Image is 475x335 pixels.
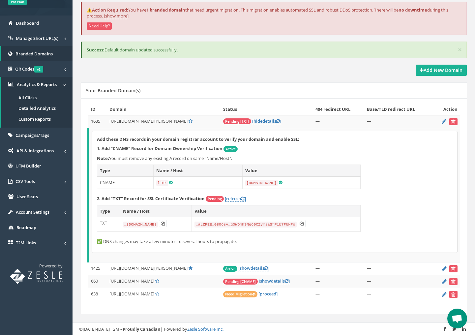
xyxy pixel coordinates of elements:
a: [showdetails] [238,265,269,271]
td: TXT [97,217,120,231]
td: — [364,115,433,128]
button: × [458,46,462,53]
strong: Proudly Canadian [123,326,161,332]
td: 1425 [88,262,107,275]
td: — [313,115,365,128]
th: Base/TLD redirect URL [364,104,433,115]
div: ©[DATE]-[DATE] T2M – | Powered by [79,326,468,332]
th: Domain [107,104,220,115]
th: Type [97,165,154,177]
span: All Clicks [18,95,37,101]
p: You must remove any existing A record on same "Name/Host". [97,155,452,162]
span: User Seats [16,194,38,199]
strong: 1 branded domain [146,7,185,13]
span: API & Integrations [16,148,54,154]
td: — [313,262,365,275]
button: Need Help? [87,22,112,30]
span: [URL][DOMAIN_NAME] [109,278,154,284]
th: Value [192,205,360,217]
td: — [364,262,433,275]
span: Analytics & Reports [17,81,57,87]
th: Name / Host [153,165,242,177]
span: Pending [206,196,224,202]
strong: ⚠️Action Required: [87,7,128,13]
span: Account Settings [16,209,49,215]
h5: Your Branded Domain(s) [86,88,140,93]
span: Campaigns/Tags [15,132,49,138]
a: All Clicks [1,92,73,103]
span: Manage Short URL(s) [16,35,58,41]
span: show [240,265,251,271]
span: [URL][DOMAIN_NAME][PERSON_NAME] [109,265,188,271]
a: [hidedetails] [252,118,281,124]
th: Name / Host [120,205,192,217]
b: Note: [97,155,109,161]
span: Powered by [39,263,63,269]
span: CSV Tools [15,178,35,184]
a: Set Default [189,118,193,124]
span: Need Migration [223,291,257,297]
td: 1635 [88,115,107,128]
a: Default [189,265,193,271]
code: _aLZFEE_G8O6sv_g0WDmhSNq69CZymsaSfFib7PUHPo [194,222,297,228]
span: [URL][DOMAIN_NAME][PERSON_NAME] [109,118,188,124]
span: Active [223,266,237,272]
td: — [364,275,433,288]
p: ✅ DNS changes may take a few minutes to several hours to propagate. [97,238,452,245]
span: UTM Builder [15,163,41,169]
a: show more [105,13,127,19]
span: [URL][DOMAIN_NAME] [109,291,154,297]
code: [DOMAIN_NAME] [245,180,278,186]
th: ID [88,104,107,115]
p: You have that need urgent migration. This migration enables automated SSL and robust DDoS protect... [87,7,461,19]
span: hide [253,118,262,124]
a: Add New Domain [416,65,467,76]
th: Status [221,104,313,115]
span: Branded Domains [15,51,53,57]
th: Action [433,104,460,115]
th: Value [242,165,360,177]
span: T2M Links [16,240,36,246]
span: Pending [TXT] [223,118,251,124]
div: Open chat [447,309,467,328]
span: Active [223,146,238,152]
a: [refresh] [225,196,246,202]
strong: Add New Domain [420,67,462,73]
a: Custom Reports [1,114,73,125]
td: 638 [88,288,107,301]
span: show [260,278,271,284]
th: Type [97,205,120,217]
a: Zesle Software Inc. [187,326,223,332]
a: [showdetails] [259,278,290,284]
td: CNAME [97,176,154,189]
a: Set Default [155,291,159,297]
a: Detailed Analytics [1,103,73,114]
b: Success: [87,47,104,53]
img: T2M URL Shortener powered by Zesle Software Inc. [10,269,63,284]
a: [proceed] [258,291,278,297]
span: Roadmap [16,225,36,230]
strong: no downtime [399,7,427,13]
strong: 2. Add "TXT" Record for SSL Certificate Verification [97,196,205,201]
span: Detailed Analytics [18,105,56,111]
code: link [156,180,168,186]
strong: Add these DNS records in your domain registrar account to verify your domain and enable SSL: [97,136,299,142]
span: QR Codes [15,66,43,72]
a: Set Default [155,278,159,284]
td: — [313,288,365,301]
div: Default domain updated successfully. [81,42,467,58]
span: Pending [CNAME] [223,279,258,285]
td: 660 [88,275,107,288]
span: v2 [34,66,43,73]
th: 404 redirect URL [313,104,365,115]
td: — [364,288,433,301]
span: Dashboard [16,20,39,26]
code: _[DOMAIN_NAME] [123,222,158,228]
strong: 1. Add "CNAME" Record for Domain Ownership Verification [97,145,223,151]
td: — [313,275,365,288]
